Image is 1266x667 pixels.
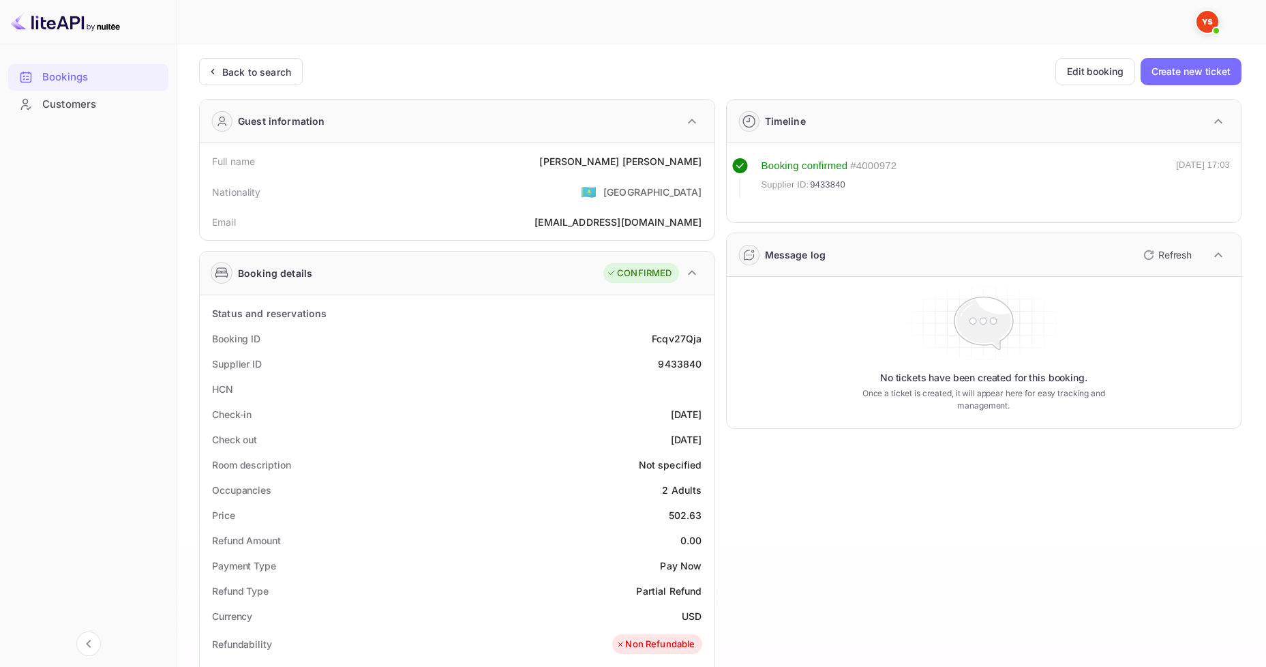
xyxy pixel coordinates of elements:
[42,97,162,113] div: Customers
[238,114,325,128] div: Guest information
[581,179,597,204] span: United States
[603,185,702,199] div: [GEOGRAPHIC_DATA]
[660,559,702,573] div: Pay Now
[8,91,168,118] div: Customers
[534,215,702,229] div: [EMAIL_ADDRESS][DOMAIN_NAME]
[765,114,806,128] div: Timeline
[845,387,1122,412] p: Once a ticket is created, it will appear here for easy tracking and management.
[662,483,702,497] div: 2 Adults
[212,331,260,346] div: Booking ID
[671,432,702,447] div: [DATE]
[212,154,255,168] div: Full name
[212,483,271,497] div: Occupancies
[42,70,162,85] div: Bookings
[1055,58,1135,85] button: Edit booking
[212,508,235,522] div: Price
[8,91,168,117] a: Customers
[1135,244,1197,266] button: Refresh
[212,533,281,548] div: Refund Amount
[212,306,327,321] div: Status and reservations
[680,533,702,548] div: 0.00
[1141,58,1241,85] button: Create new ticket
[212,584,269,598] div: Refund Type
[669,508,702,522] div: 502.63
[658,357,702,371] div: 9433840
[212,407,252,421] div: Check-in
[222,65,291,79] div: Back to search
[1176,158,1230,198] div: [DATE] 17:03
[607,267,672,280] div: CONFIRMED
[212,382,233,396] div: HCN
[8,64,168,89] a: Bookings
[212,609,252,623] div: Currency
[616,638,695,651] div: Non Refundable
[682,609,702,623] div: USD
[212,185,261,199] div: Nationality
[8,64,168,91] div: Bookings
[810,178,845,192] span: 9433840
[880,371,1087,385] p: No tickets have been created for this booking.
[671,407,702,421] div: [DATE]
[212,637,272,651] div: Refundability
[1196,11,1218,33] img: Yandex Support
[762,178,809,192] span: Supplier ID:
[636,584,702,598] div: Partial Refund
[539,154,702,168] div: [PERSON_NAME] [PERSON_NAME]
[212,215,236,229] div: Email
[850,158,896,174] div: # 4000972
[212,458,290,472] div: Room description
[762,158,848,174] div: Booking confirmed
[652,331,702,346] div: Fcqv27Qja
[11,11,120,33] img: LiteAPI logo
[238,266,312,280] div: Booking details
[212,432,257,447] div: Check out
[639,458,702,472] div: Not specified
[1158,248,1192,262] p: Refresh
[765,248,826,262] div: Message log
[76,632,101,656] button: Collapse navigation
[212,559,276,573] div: Payment Type
[212,357,262,371] div: Supplier ID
